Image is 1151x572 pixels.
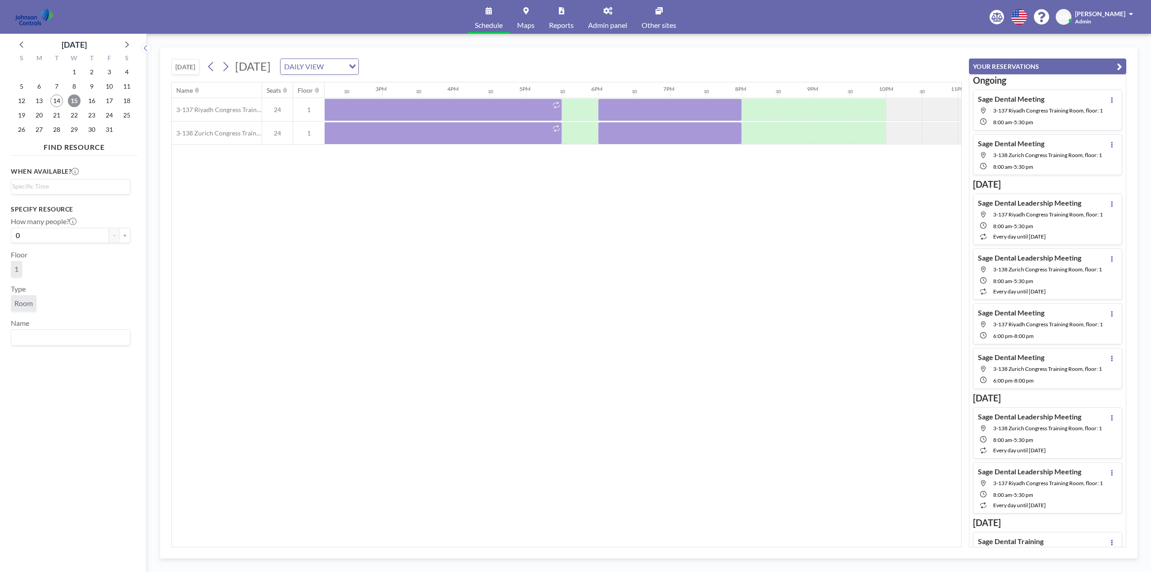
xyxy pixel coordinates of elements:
label: Floor [11,250,27,259]
div: 7PM [663,86,674,92]
span: - [1012,119,1014,126]
span: 3-138 Zurich Congress Training Room, floor: 1 [993,152,1102,158]
h4: Sage Dental Meeting [978,95,1044,104]
h4: Sage Dental Meeting [978,353,1044,362]
div: 10PM [879,86,893,92]
span: [DATE] [235,59,271,73]
span: Tuesday, October 14, 2025 [50,95,63,107]
label: Type [11,284,26,293]
button: - [109,228,120,243]
span: - [1012,223,1014,230]
span: Wednesday, October 22, 2025 [68,109,80,122]
span: Saturday, October 18, 2025 [120,95,133,107]
span: Wednesday, October 1, 2025 [68,66,80,78]
span: 3-137 Riyadh Congress Training Room, floor: 1 [993,321,1103,328]
h4: Sage Dental Meeting [978,139,1044,148]
span: 3-137 Riyadh Congress Training Room [172,106,262,114]
span: - [1012,491,1014,498]
span: Other sites [642,22,676,29]
span: Schedule [475,22,503,29]
input: Search for option [12,332,125,343]
span: 8:00 AM [993,163,1012,170]
div: Search for option [11,180,130,193]
span: Thursday, October 2, 2025 [85,66,98,78]
span: every day until [DATE] [993,502,1046,509]
span: 3-137 Riyadh Congress Training Room, floor: 1 [993,480,1103,486]
div: 8PM [735,86,746,92]
span: - [1013,377,1014,384]
div: 30 [919,89,925,95]
div: 30 [416,89,421,95]
span: Sunday, October 5, 2025 [15,80,28,93]
span: 1 [293,106,325,114]
div: Search for option [11,330,130,345]
span: Saturday, October 11, 2025 [120,80,133,93]
span: 5:30 PM [1014,223,1033,230]
span: Reports [549,22,574,29]
div: M [31,53,48,65]
span: 1 [14,265,18,273]
span: Admin [1075,18,1091,25]
input: Search for option [326,61,344,72]
div: 30 [488,89,493,95]
label: Name [11,319,29,328]
span: 5:30 PM [1014,437,1033,443]
div: Floor [298,86,313,95]
span: 8:00 AM [993,278,1012,284]
img: organization-logo [14,8,54,26]
div: 30 [704,89,709,95]
span: 8:00 AM [993,491,1012,498]
span: Tuesday, October 7, 2025 [50,80,63,93]
span: Sunday, October 12, 2025 [15,95,28,107]
span: Monday, October 13, 2025 [33,95,45,107]
div: S [118,53,135,65]
div: Name [176,86,193,95]
span: 3-138 Zurich Congress Training Room, floor: 1 [993,266,1102,273]
h4: Sage Dental Leadership Meeting [978,198,1081,207]
h4: Sage Dental Leadership Meeting [978,253,1081,262]
span: 3-138 Zurich Congress Training Room [172,129,262,137]
div: Seats [267,86,281,95]
span: MB [1059,13,1069,21]
span: 3-138 Zurich Congress Training Room, floor: 1 [993,365,1102,372]
span: Friday, October 3, 2025 [103,66,116,78]
div: 3PM [375,86,387,92]
span: Wednesday, October 8, 2025 [68,80,80,93]
button: YOUR RESERVATIONS [969,59,1126,74]
span: Tuesday, October 21, 2025 [50,109,63,122]
span: Thursday, October 9, 2025 [85,80,98,93]
div: [DATE] [62,38,87,51]
div: 30 [776,89,781,95]
span: every day until [DATE] [993,288,1046,295]
span: 8:00 PM [1014,377,1034,384]
label: How many people? [11,217,76,226]
span: - [1012,278,1014,284]
span: 1 [293,129,325,137]
div: 6PM [591,86,602,92]
div: W [66,53,83,65]
span: Monday, October 20, 2025 [33,109,45,122]
span: Friday, October 17, 2025 [103,95,116,107]
h4: Sage Dental Leadership Meeting [978,467,1081,476]
div: T [83,53,100,65]
span: - [1012,437,1014,443]
span: Thursday, October 23, 2025 [85,109,98,122]
div: F [100,53,118,65]
h4: Sage Dental Meeting [978,308,1044,317]
span: 3-137 Riyadh Congress Training Room, floor: 1 [993,107,1103,114]
span: DAILY VIEW [282,61,326,72]
h3: [DATE] [973,517,1122,528]
span: 8:00 AM [993,119,1012,126]
div: 30 [560,89,565,95]
span: Thursday, October 30, 2025 [85,123,98,136]
span: Tuesday, October 28, 2025 [50,123,63,136]
h4: Sage Dental Training [978,537,1044,546]
span: 5:30 PM [1014,278,1033,284]
h3: [DATE] [973,179,1122,190]
span: Saturday, October 4, 2025 [120,66,133,78]
div: 4PM [447,86,459,92]
span: Wednesday, October 29, 2025 [68,123,80,136]
div: 30 [632,89,637,95]
button: [DATE] [171,59,200,75]
span: 6:00 PM [993,333,1013,339]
